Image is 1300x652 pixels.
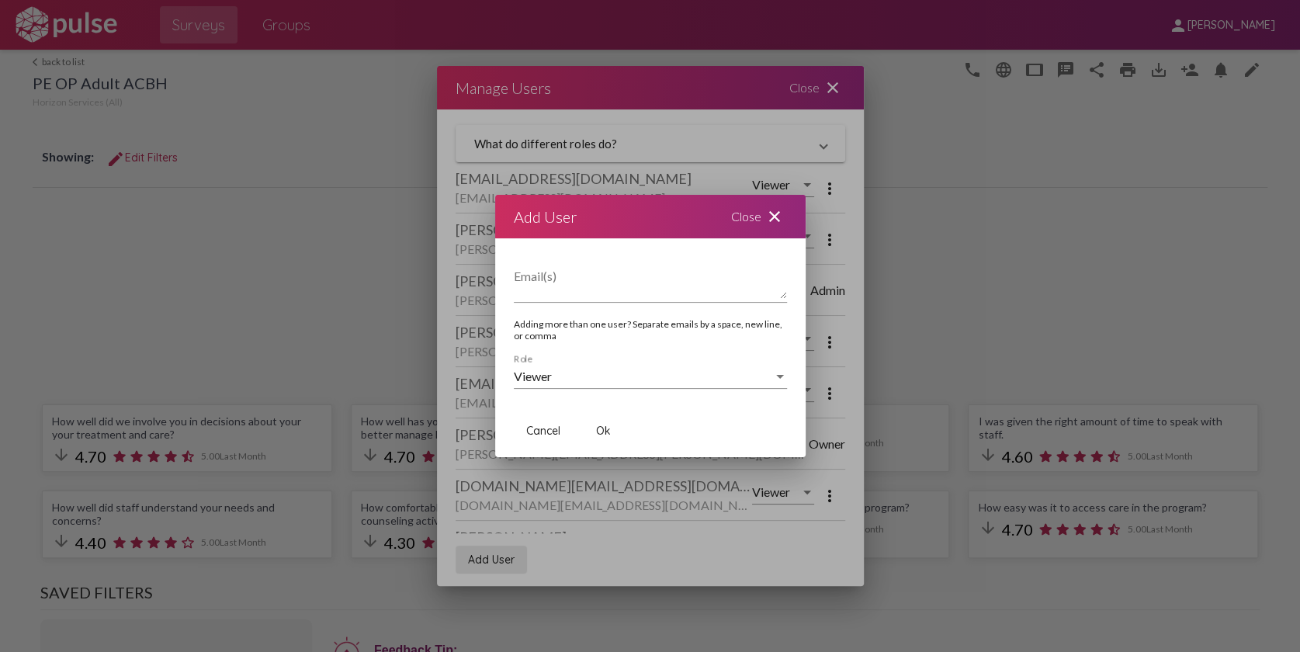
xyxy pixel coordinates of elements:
[596,424,611,438] span: Ok
[526,424,560,438] span: Cancel
[514,369,552,383] span: Viewer
[712,195,806,238] div: Close
[579,417,629,445] button: Ok
[514,318,787,354] div: Adding more than one user? Separate emails by a space, new line, or comma
[765,207,784,226] mat-icon: close
[514,204,577,229] div: Add User
[514,417,573,445] button: Cancel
